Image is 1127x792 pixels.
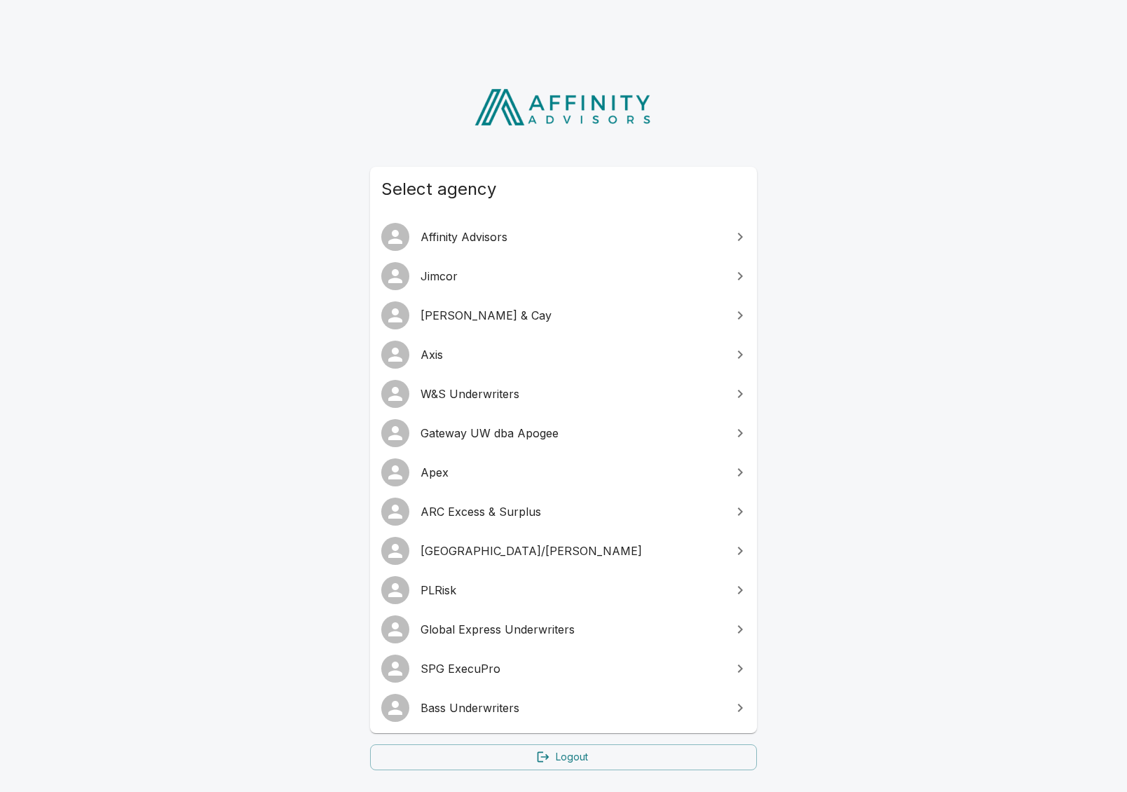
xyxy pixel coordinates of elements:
span: SPG ExecuPro [421,660,723,677]
span: Global Express Underwriters [421,621,723,638]
span: PLRisk [421,582,723,599]
a: PLRisk [370,571,757,610]
img: Affinity Advisors Logo [463,84,664,130]
span: Jimcor [421,268,723,285]
span: W&S Underwriters [421,385,723,402]
a: [PERSON_NAME] & Cay [370,296,757,335]
a: Bass Underwriters [370,688,757,728]
a: SPG ExecuPro [370,649,757,688]
a: Logout [370,744,757,770]
a: ARC Excess & Surplus [370,492,757,531]
span: [GEOGRAPHIC_DATA]/[PERSON_NAME] [421,542,723,559]
span: ARC Excess & Surplus [421,503,723,520]
span: [PERSON_NAME] & Cay [421,307,723,324]
span: Gateway UW dba Apogee [421,425,723,442]
span: Apex [421,464,723,481]
a: [GEOGRAPHIC_DATA]/[PERSON_NAME] [370,531,757,571]
a: Gateway UW dba Apogee [370,414,757,453]
a: Affinity Advisors [370,217,757,257]
a: Jimcor [370,257,757,296]
span: Bass Underwriters [421,699,723,716]
span: Axis [421,346,723,363]
a: Apex [370,453,757,492]
a: W&S Underwriters [370,374,757,414]
a: Global Express Underwriters [370,610,757,649]
span: Select agency [381,178,746,200]
a: Axis [370,335,757,374]
span: Affinity Advisors [421,228,723,245]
